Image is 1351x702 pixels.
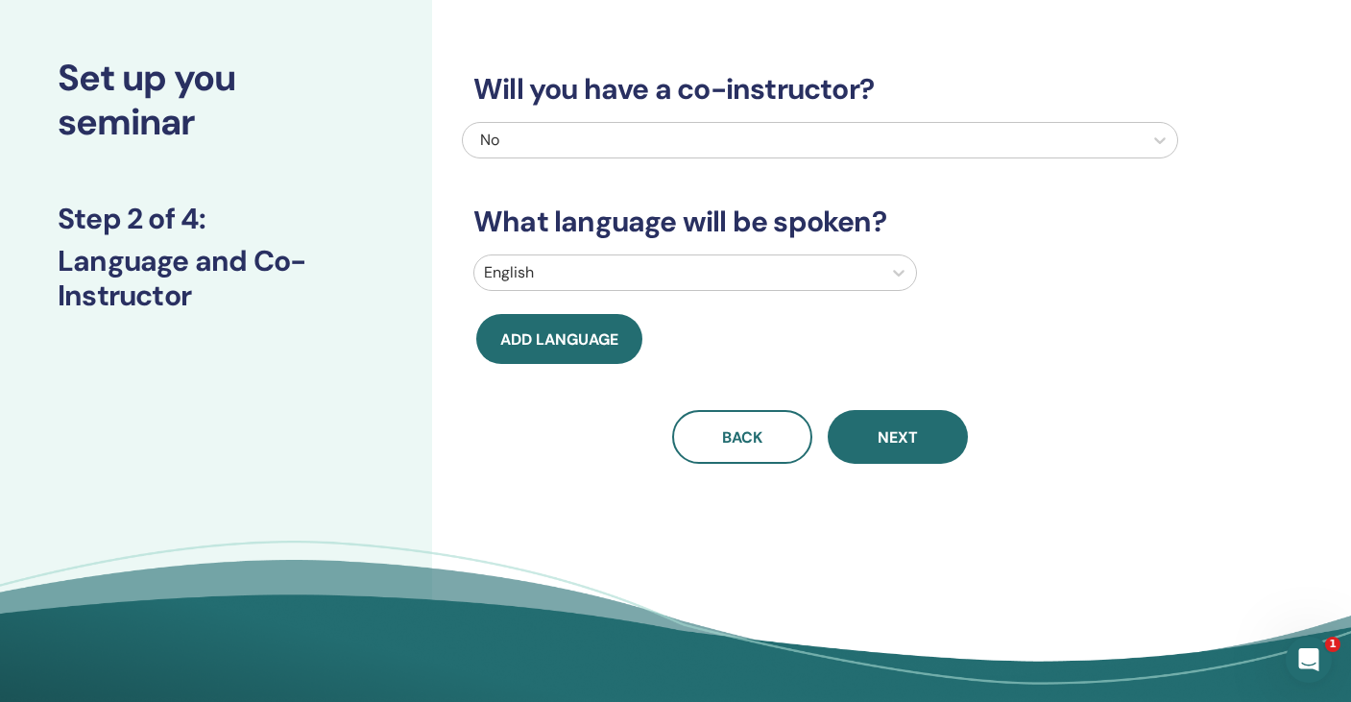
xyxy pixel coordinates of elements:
[722,427,762,448] span: Back
[58,202,374,236] h3: Step 2 of 4 :
[462,205,1178,239] h3: What language will be spoken?
[500,329,618,350] span: Add language
[58,57,374,144] h2: Set up you seminar
[828,410,968,464] button: Next
[878,427,918,448] span: Next
[1286,637,1332,683] iframe: Intercom live chat
[1325,637,1340,652] span: 1
[58,244,374,313] h3: Language and Co-Instructor
[476,314,642,364] button: Add language
[462,72,1178,107] h3: Will you have a co-instructor?
[672,410,812,464] button: Back
[480,130,499,150] span: No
